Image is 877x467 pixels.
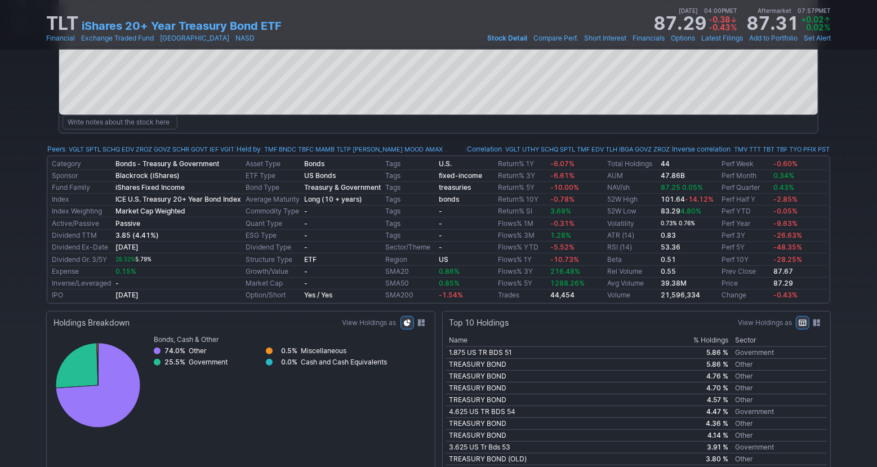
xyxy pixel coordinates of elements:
b: 83.29 [661,207,701,215]
b: 53.36 [661,243,680,251]
td: Average Maturity [243,194,302,206]
a: Set Alert [804,33,831,44]
td: TREASURY BOND (OLD) [446,453,675,465]
span: -14.12% [685,195,714,203]
span: -28.25% [774,255,803,264]
td: Other [732,418,827,430]
span: -5.52% [550,243,575,251]
span: 216.48% [550,267,580,275]
b: iShares Fixed Income [115,183,185,192]
b: ICE U.S. Treasury 20+ Year Bond Index [115,195,241,203]
span: • [799,33,803,44]
a: Short Interest [584,33,626,44]
b: Blackrock (iShares) [115,171,180,180]
a: TBT [763,144,774,155]
td: Volatility [605,217,658,230]
span: -9.63% [774,219,798,228]
span: -0.43% [774,291,798,299]
small: 5.79% [115,256,152,263]
td: Tags [383,206,437,217]
td: Government [732,406,827,418]
td: Government [732,442,827,453]
a: Exchange Traded Fund [81,33,154,44]
a: 26.52%5.79% [115,255,152,263]
td: Return% 10Y [496,194,548,206]
td: SMA50 [383,278,437,290]
b: - [304,279,308,287]
td: 52W High [605,194,658,206]
a: Dividend Gr. 3/5Y [52,255,107,264]
b: Passive [115,219,140,228]
b: Bonds - Treasury & Government [115,159,219,168]
td: Avg Volume [605,278,658,290]
span: • [696,33,700,44]
td: ESG Type [243,230,302,242]
td: ETF Type [243,170,302,182]
a: iShares 20+ Year Treasury Bond ETF [82,18,282,34]
span: • [700,7,702,14]
a: SPTL [560,144,575,155]
div: | : [670,144,830,155]
label: View Holdings as [738,317,792,328]
b: 0.51 [661,255,676,264]
a: bonds [439,195,459,203]
td: TREASURY BOND [446,418,675,430]
span: -6.61% [550,171,575,180]
td: Return% 1Y [496,158,548,170]
td: Flows% 3Y [496,266,548,278]
a: VGLT [505,144,520,155]
a: PST [818,144,830,155]
td: Tags [383,194,437,206]
td: 3.80 % [674,453,731,465]
a: [GEOGRAPHIC_DATA] [160,33,229,44]
a: Options [671,33,695,44]
td: Perf 10Y [720,253,772,266]
a: EDV [122,144,134,155]
a: TMF [577,144,590,155]
td: Government [732,347,827,359]
td: Perf YTD [720,206,772,217]
b: 47.86B [661,171,685,180]
td: Market Cap [243,278,302,290]
a: Compare Perf. [533,33,578,44]
td: Fund Family [50,182,113,194]
b: U.S. [439,159,452,168]
b: - [304,267,308,275]
span: • [155,33,159,44]
td: Perf 5Y [720,242,772,253]
td: TREASURY BOND [446,359,675,371]
b: [DATE] [115,291,139,299]
span: 0.05% [682,183,703,192]
span: [DATE] 04:00PM ET [679,6,737,16]
span: 3.69% [550,207,571,215]
div: Other [189,345,206,357]
td: TREASURY BOND [446,383,675,394]
td: 4.70 % [674,383,731,394]
td: SMA200 [383,290,437,301]
td: Index Weighting [50,206,113,217]
b: 39.38M [661,279,687,287]
td: Tags [383,217,437,230]
span: -6.07% [550,159,575,168]
td: Flows% YTD [496,242,548,253]
a: PFIX [803,144,816,155]
a: TTT [749,144,761,155]
span: % [825,23,831,32]
td: Expense [50,266,113,278]
td: Tags [383,170,437,182]
td: Other [732,359,827,371]
span: • [76,33,80,44]
a: fixed-income [439,171,482,180]
b: 21,596,334 [661,291,700,299]
b: 87.67 [774,267,794,275]
th: % Holdings [674,334,731,347]
b: - [115,279,119,287]
td: 52W Low [605,206,658,217]
td: Other [732,430,827,442]
th: Name [446,334,675,347]
b: 0.83 [661,231,676,239]
span: -0.60% [774,159,798,168]
span: +0.02 [801,16,831,24]
td: Total Holdings [605,158,658,170]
